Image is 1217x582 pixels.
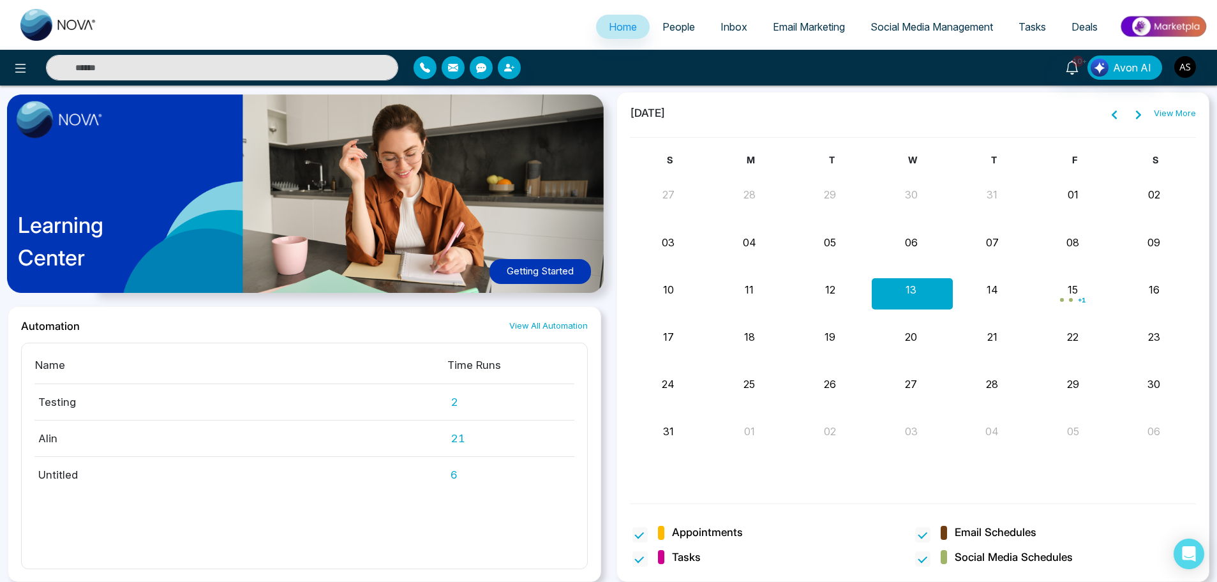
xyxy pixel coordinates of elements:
span: S [1153,154,1158,165]
button: 19 [825,329,835,345]
button: 12 [825,282,835,297]
button: 05 [824,235,836,250]
a: View All Automation [509,320,588,332]
a: Social Media Management [858,15,1006,39]
span: Tasks [1019,20,1046,33]
h2: Automation [21,320,80,332]
a: Inbox [708,15,760,39]
button: 31 [663,424,674,439]
button: 17 [663,329,674,345]
span: Social Media Management [870,20,993,33]
button: 08 [1066,235,1079,250]
a: Tasks [1006,15,1059,39]
td: Testing [34,384,447,420]
button: 03 [905,424,918,439]
button: 16 [1149,282,1160,297]
img: Lead Flow [1091,59,1109,77]
button: 22 [1067,329,1079,345]
span: Home [609,20,637,33]
button: 26 [824,377,836,392]
button: 11 [745,282,754,297]
span: + 1 [1078,297,1086,302]
span: Avon AI [1113,60,1151,75]
span: Social Media Schedules [955,549,1073,566]
button: 14 [987,282,998,297]
span: Tasks [672,549,701,566]
button: 01 [1068,187,1079,202]
button: 05 [1067,424,1079,439]
button: 02 [1148,187,1160,202]
button: 04 [743,235,756,250]
td: Alin [34,420,447,456]
button: 03 [662,235,675,250]
button: 01 [744,424,755,439]
button: 30 [1147,377,1160,392]
a: LearningCenterGetting Started [8,92,601,306]
span: Appointments [672,525,743,541]
img: Market-place.gif [1117,12,1209,41]
a: View More [1154,107,1196,120]
span: Inbox [720,20,747,33]
span: People [662,20,695,33]
button: 29 [1067,377,1079,392]
td: Untitled [34,456,447,482]
button: 29 [824,187,836,202]
button: 06 [905,235,918,250]
button: 02 [824,424,836,439]
span: Email Schedules [955,525,1036,541]
button: 21 [987,329,997,345]
th: Time Runs [447,356,574,384]
span: M [747,154,755,165]
button: 20 [905,329,917,345]
button: 23 [1148,329,1160,345]
span: W [908,154,917,165]
span: Deals [1071,20,1098,33]
button: 10 [663,282,674,297]
button: 28 [743,187,756,202]
button: 25 [743,377,755,392]
button: 06 [1147,424,1160,439]
span: [DATE] [630,105,666,122]
button: 13 [906,282,916,297]
td: 2 [447,384,574,420]
img: image [17,101,102,138]
button: 28 [986,377,998,392]
p: Learning Center [18,209,103,274]
span: S [667,154,673,165]
button: 09 [1147,235,1160,250]
img: Nova CRM Logo [20,9,97,41]
span: F [1072,154,1077,165]
div: Month View [630,153,1197,488]
img: User Avatar [1174,56,1196,78]
a: Email Marketing [760,15,858,39]
a: 10+ [1057,56,1087,78]
button: 18 [744,329,755,345]
button: 30 [905,187,918,202]
a: Home [596,15,650,39]
button: 24 [662,377,675,392]
button: Avon AI [1087,56,1162,80]
th: Name [34,356,447,384]
span: Email Marketing [773,20,845,33]
a: People [650,15,708,39]
div: Open Intercom Messenger [1174,539,1204,569]
button: 27 [662,187,675,202]
span: 10+ [1072,56,1084,67]
button: Getting Started [489,259,591,284]
button: 27 [905,377,917,392]
button: 31 [987,187,997,202]
button: 04 [985,424,999,439]
span: T [991,154,997,165]
td: 21 [447,420,574,456]
a: Deals [1059,15,1110,39]
td: 6 [447,456,574,482]
button: 07 [986,235,999,250]
span: T [829,154,835,165]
